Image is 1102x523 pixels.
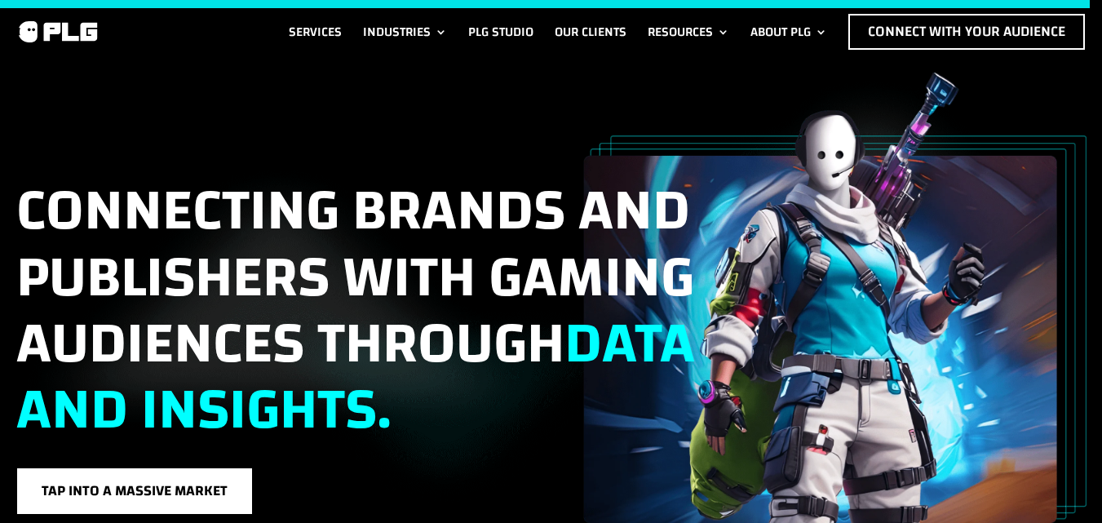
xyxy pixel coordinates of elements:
[16,468,253,516] a: Tap into a massive market
[468,14,533,50] a: PLG Studio
[289,14,342,50] a: Services
[16,157,695,463] span: Connecting brands and publishers with gaming audiences through
[555,14,626,50] a: Our Clients
[363,14,447,50] a: Industries
[16,290,695,463] span: data and insights.
[1020,445,1102,523] iframe: Chat Widget
[848,14,1085,50] a: Connect with Your Audience
[648,14,729,50] a: Resources
[750,14,827,50] a: About PLG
